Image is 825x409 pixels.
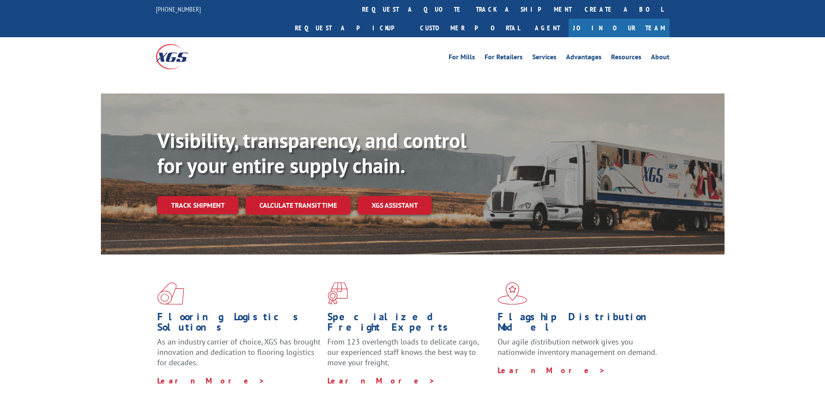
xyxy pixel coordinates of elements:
h1: Specialized Freight Experts [327,312,491,337]
img: xgs-icon-flagship-distribution-model-red [498,282,527,305]
a: About [651,54,670,63]
a: Calculate transit time [246,196,351,215]
a: Advantages [566,54,602,63]
h1: Flagship Distribution Model [498,312,661,337]
h1: Flooring Logistics Solutions [157,312,321,337]
a: Join Our Team [569,19,670,37]
a: Learn More > [157,376,265,386]
a: Services [532,54,556,63]
a: Customer Portal [414,19,526,37]
span: Our agile distribution network gives you nationwide inventory management on demand. [498,337,657,357]
b: Visibility, transparency, and control for your entire supply chain. [157,127,466,179]
a: Agent [526,19,569,37]
img: xgs-icon-focused-on-flooring-red [327,282,348,305]
a: Learn More > [498,365,605,375]
a: For Retailers [485,54,523,63]
a: Resources [611,54,641,63]
a: [PHONE_NUMBER] [156,5,201,13]
p: From 123 overlength loads to delicate cargo, our experienced staff knows the best way to move you... [327,337,491,375]
a: Request a pickup [288,19,414,37]
a: Learn More > [327,376,435,386]
a: For Mills [449,54,475,63]
img: xgs-icon-total-supply-chain-intelligence-red [157,282,184,305]
a: Track shipment [157,196,239,214]
span: As an industry carrier of choice, XGS has brought innovation and dedication to flooring logistics... [157,337,320,367]
a: XGS ASSISTANT [358,196,432,215]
